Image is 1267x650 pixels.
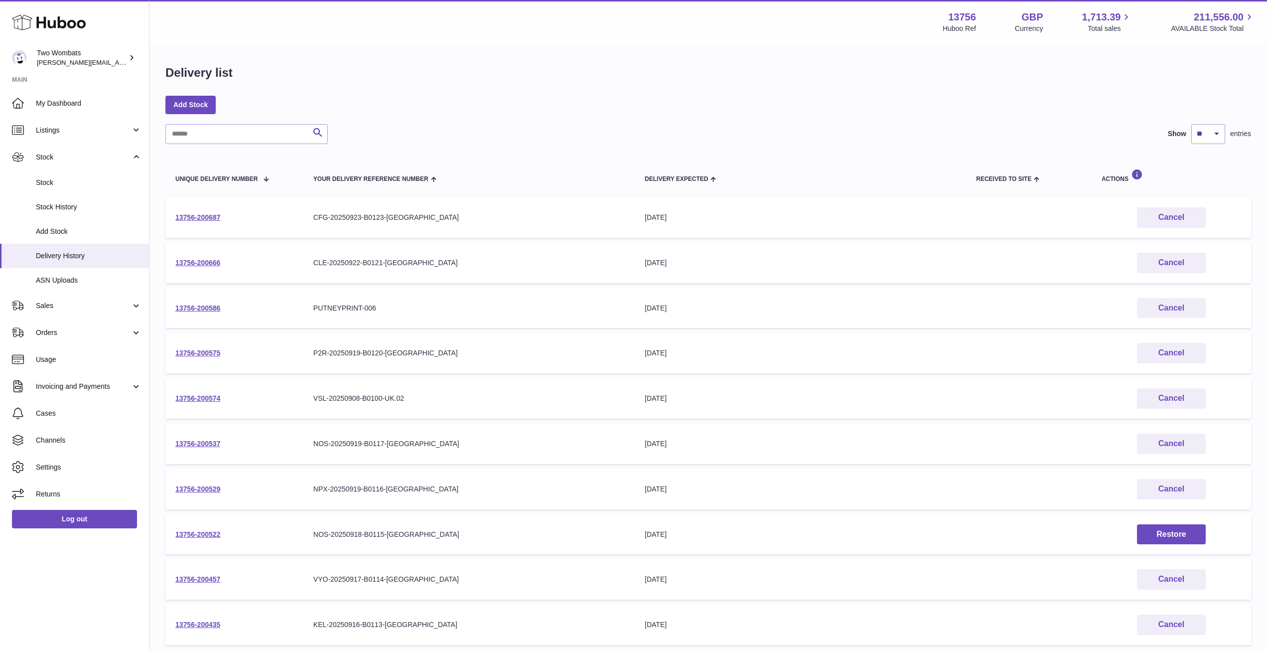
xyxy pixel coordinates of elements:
span: Received to Site [976,176,1031,182]
span: Usage [36,355,141,364]
span: Settings [36,463,141,472]
a: 13756-200522 [175,530,220,538]
div: Actions [1102,169,1241,182]
span: Listings [36,126,131,135]
strong: 13756 [948,10,976,24]
a: 1,713.39 Total sales [1082,10,1132,33]
div: CLE-20250922-B0121-[GEOGRAPHIC_DATA] [313,258,625,268]
button: Cancel [1137,479,1206,499]
div: [DATE] [645,394,956,403]
button: Cancel [1137,253,1206,273]
span: AVAILABLE Stock Total [1171,24,1255,33]
div: [DATE] [645,213,956,222]
span: 211,556.00 [1194,10,1244,24]
div: KEL-20250916-B0113-[GEOGRAPHIC_DATA] [313,620,625,630]
div: PUTNEYPRINT-006 [313,304,625,313]
a: 13756-200574 [175,394,220,402]
span: Total sales [1088,24,1132,33]
button: Cancel [1137,298,1206,319]
span: Delivery Expected [645,176,708,182]
span: Invoicing and Payments [36,382,131,391]
button: Cancel [1137,434,1206,454]
a: 13756-200435 [175,621,220,629]
span: Orders [36,328,131,337]
span: Stock [36,178,141,187]
a: 13756-200575 [175,349,220,357]
div: [DATE] [645,258,956,268]
span: Unique Delivery Number [175,176,258,182]
div: VYO-20250917-B0114-[GEOGRAPHIC_DATA] [313,575,625,584]
div: Huboo Ref [943,24,976,33]
a: 13756-200537 [175,440,220,448]
button: Restore [1137,524,1206,545]
div: [DATE] [645,575,956,584]
div: Currency [1015,24,1043,33]
button: Cancel [1137,207,1206,228]
a: 13756-200457 [175,575,220,583]
div: VSL-20250908-B0100-UK.02 [313,394,625,403]
div: CFG-20250923-B0123-[GEOGRAPHIC_DATA] [313,213,625,222]
button: Cancel [1137,615,1206,635]
a: 211,556.00 AVAILABLE Stock Total [1171,10,1255,33]
button: Cancel [1137,343,1206,363]
a: Log out [12,510,137,528]
div: [DATE] [645,304,956,313]
div: [DATE] [645,530,956,539]
strong: GBP [1021,10,1043,24]
span: Returns [36,489,141,499]
a: 13756-200586 [175,304,220,312]
div: [DATE] [645,439,956,449]
div: [DATE] [645,620,956,630]
span: [PERSON_NAME][EMAIL_ADDRESS][PERSON_NAME][DOMAIN_NAME] [37,58,253,66]
span: Channels [36,436,141,445]
span: Delivery History [36,251,141,261]
a: Add Stock [165,96,216,114]
label: Show [1168,129,1186,139]
span: 1,713.39 [1082,10,1121,24]
div: P2R-20250919-B0120-[GEOGRAPHIC_DATA] [313,348,625,358]
span: Stock History [36,202,141,212]
span: My Dashboard [36,99,141,108]
button: Cancel [1137,388,1206,409]
div: NOS-20250918-B0115-[GEOGRAPHIC_DATA] [313,530,625,539]
h1: Delivery list [165,65,233,81]
span: Cases [36,409,141,418]
span: Sales [36,301,131,311]
div: NOS-20250919-B0117-[GEOGRAPHIC_DATA] [313,439,625,449]
span: entries [1230,129,1251,139]
span: Add Stock [36,227,141,236]
span: ASN Uploads [36,276,141,285]
a: 13756-200529 [175,485,220,493]
a: 13756-200687 [175,213,220,221]
img: philip.carroll@twowombats.com [12,50,27,65]
a: 13756-200666 [175,259,220,267]
div: [DATE] [645,348,956,358]
div: NPX-20250919-B0116-[GEOGRAPHIC_DATA] [313,485,625,494]
span: Stock [36,153,131,162]
button: Cancel [1137,569,1206,590]
div: [DATE] [645,485,956,494]
span: Your Delivery Reference Number [313,176,428,182]
div: Two Wombats [37,48,127,67]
